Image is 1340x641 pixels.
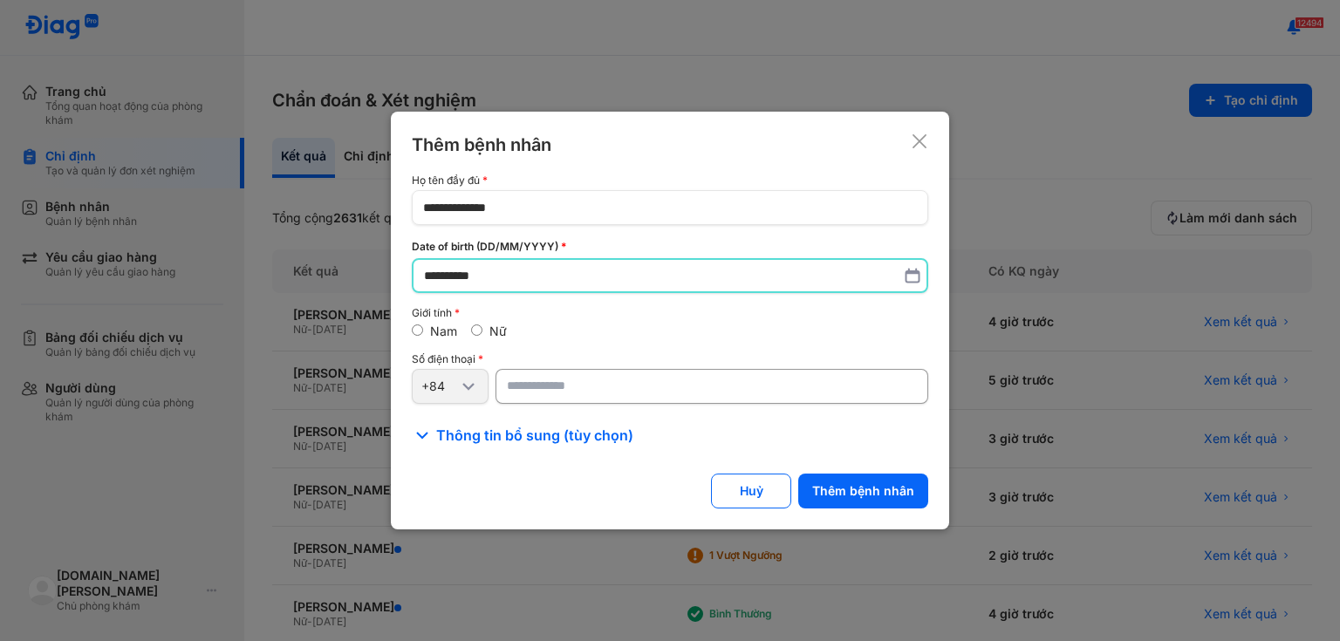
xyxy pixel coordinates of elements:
[798,474,928,508] button: Thêm bệnh nhân
[412,239,928,255] div: Date of birth (DD/MM/YYYY)
[436,425,633,446] span: Thông tin bổ sung (tùy chọn)
[412,133,551,157] div: Thêm bệnh nhân
[489,324,507,338] label: Nữ
[412,307,928,319] div: Giới tính
[711,474,791,508] button: Huỷ
[412,353,928,365] div: Số điện thoại
[421,378,458,394] div: +84
[430,324,457,338] label: Nam
[412,174,928,187] div: Họ tên đầy đủ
